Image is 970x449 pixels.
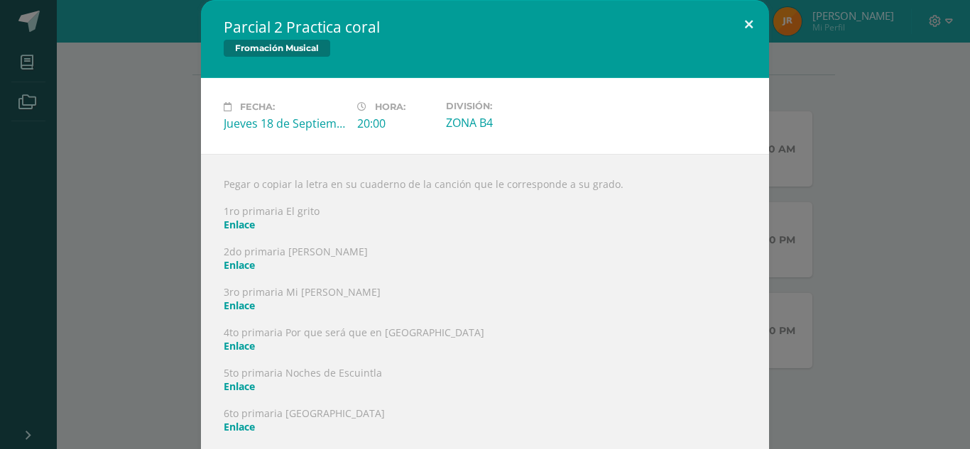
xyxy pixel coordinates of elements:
[224,379,255,393] a: Enlace
[357,116,435,131] div: 20:00
[224,339,255,353] a: Enlace
[224,299,255,312] a: Enlace
[224,17,746,37] h2: Parcial 2 Practica coral
[224,420,255,433] a: Enlace
[224,40,330,57] span: Fromación Musical
[446,115,568,131] div: ZONA B4
[240,101,275,112] span: Fecha:
[224,218,255,231] a: Enlace
[375,101,405,112] span: Hora:
[224,258,255,272] a: Enlace
[224,116,346,131] div: Jueves 18 de Septiembre
[446,101,568,111] label: División:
